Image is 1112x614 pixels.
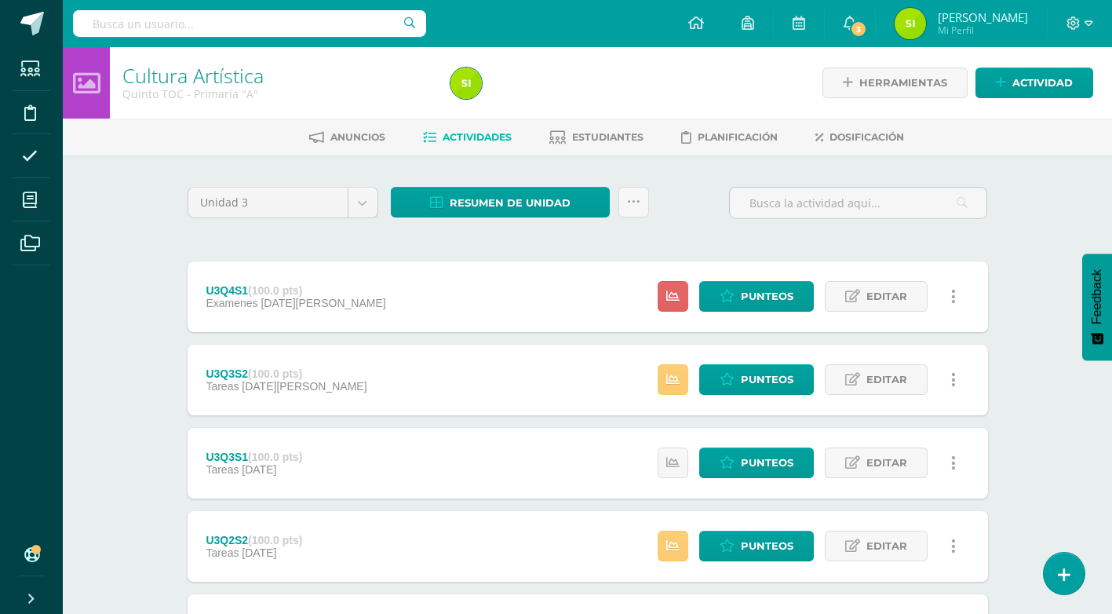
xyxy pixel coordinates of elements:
span: Punteos [741,282,793,311]
a: Anuncios [309,125,385,150]
a: Actividad [975,68,1093,98]
strong: (100.0 pts) [248,534,302,546]
div: Quinto TOC - Primaria 'A' [122,86,432,101]
span: Punteos [741,365,793,394]
span: [DATE] [242,463,276,476]
h1: Cultura Artística [122,64,432,86]
a: Cultura Artística [122,62,264,89]
a: Estudiantes [549,125,644,150]
span: Planificación [698,131,778,143]
span: Editar [866,365,907,394]
div: U3Q3S2 [206,367,366,380]
span: Tareas [206,546,239,559]
input: Busca un usuario... [73,10,426,37]
span: Resumen de unidad [450,188,571,217]
button: Feedback - Mostrar encuesta [1082,254,1112,360]
a: Actividades [423,125,512,150]
strong: (100.0 pts) [248,284,302,297]
a: Punteos [699,448,814,478]
span: Dosificación [829,131,904,143]
span: Examenes [206,297,257,309]
a: Punteos [699,281,814,312]
div: U3Q3S1 [206,451,302,463]
a: Dosificación [815,125,904,150]
span: [DATE] [242,546,276,559]
img: a56ba1d501d8c3a942b62a7bd2aa3cc0.png [450,68,482,99]
span: Editar [866,282,907,311]
a: Unidad 3 [188,188,377,217]
span: Editar [866,532,907,561]
span: Mi Perfil [938,24,1028,37]
span: Editar [866,448,907,477]
span: Tareas [206,463,239,476]
strong: (100.0 pts) [248,451,302,463]
a: Planificación [681,125,778,150]
span: Feedback [1090,269,1104,324]
a: Herramientas [822,68,968,98]
a: Punteos [699,531,814,561]
span: [DATE][PERSON_NAME] [261,297,385,309]
strong: (100.0 pts) [248,367,302,380]
a: Punteos [699,364,814,395]
span: Anuncios [330,131,385,143]
span: [DATE][PERSON_NAME] [242,380,366,393]
span: 3 [850,20,867,38]
span: Tareas [206,380,239,393]
span: [PERSON_NAME] [938,9,1028,25]
img: a56ba1d501d8c3a942b62a7bd2aa3cc0.png [895,8,926,39]
div: U3Q2S2 [206,534,302,546]
div: U3Q4S1 [206,284,385,297]
span: Estudiantes [572,131,644,143]
span: Actividades [443,131,512,143]
span: Punteos [741,532,793,561]
span: Herramientas [859,68,947,97]
a: Resumen de unidad [391,187,610,217]
input: Busca la actividad aquí... [730,188,986,218]
span: Unidad 3 [200,188,336,217]
span: Actividad [1012,68,1073,97]
span: Punteos [741,448,793,477]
